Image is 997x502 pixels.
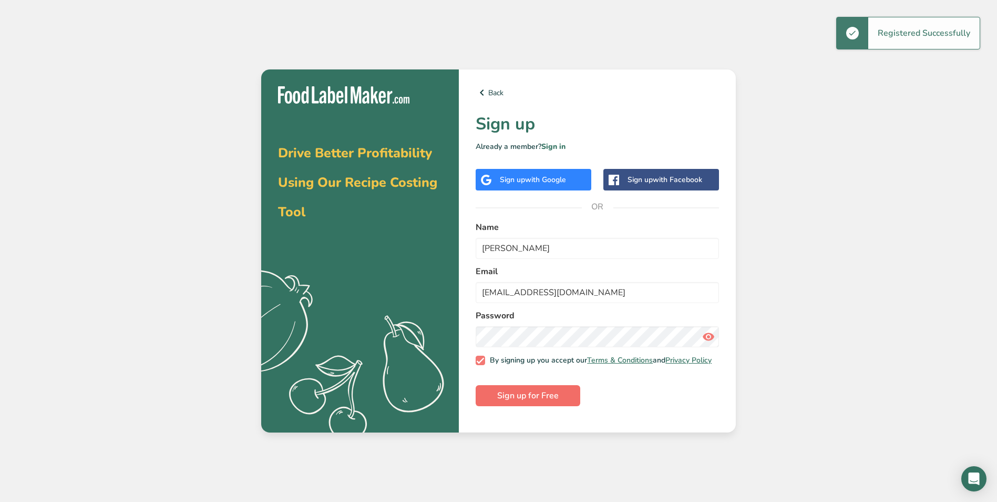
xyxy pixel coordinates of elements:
label: Password [476,309,719,322]
div: Open Intercom Messenger [961,466,986,491]
input: email@example.com [476,282,719,303]
label: Email [476,265,719,278]
span: with Google [525,175,566,185]
h1: Sign up [476,112,719,137]
span: Drive Better Profitability Using Our Recipe Costing Tool [278,144,437,221]
div: Sign up [628,174,702,185]
a: Sign in [541,142,566,152]
span: with Facebook [653,175,702,185]
span: By signing up you accept our and [485,356,712,365]
input: John Doe [476,238,719,259]
span: OR [582,191,613,223]
div: Sign up [500,174,566,185]
button: Sign up for Free [476,385,580,406]
img: Food Label Maker [278,86,409,104]
div: Registered Successfully [868,17,980,49]
a: Back [476,86,719,99]
a: Privacy Policy [665,355,712,365]
label: Name [476,221,719,234]
a: Terms & Conditions [587,355,653,365]
span: Sign up for Free [497,389,559,402]
p: Already a member? [476,141,719,152]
